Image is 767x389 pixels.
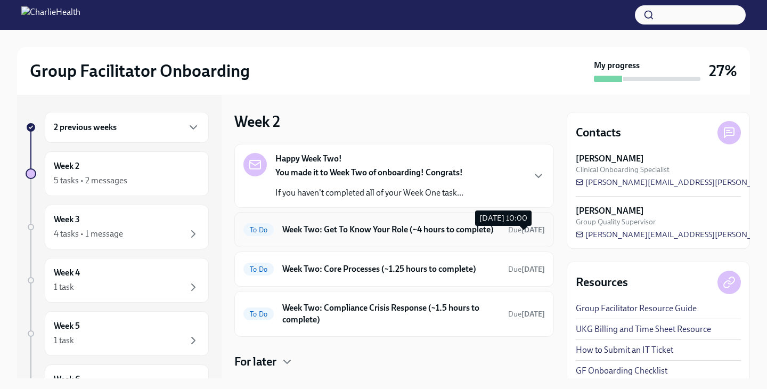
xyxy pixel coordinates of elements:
span: Due [508,225,545,234]
h6: Week Two: Get To Know Your Role (~4 hours to complete) [282,224,500,236]
strong: [DATE] [521,265,545,274]
a: Week 41 task [26,258,209,303]
h6: Week 3 [54,214,80,225]
div: 2 previous weeks [45,112,209,143]
h6: Week 4 [54,267,80,279]
h2: Group Facilitator Onboarding [30,60,250,82]
span: Group Quality Supervisor [576,217,656,227]
span: Due [508,310,545,319]
strong: [DATE] [521,310,545,319]
a: UKG Billing and Time Sheet Resource [576,323,711,335]
strong: Happy Week Two! [275,153,342,165]
span: To Do [243,226,274,234]
span: October 13th, 2025 10:00 [508,264,545,274]
h4: Resources [576,274,628,290]
a: To DoWeek Two: Get To Know Your Role (~4 hours to complete)Due[DATE] [243,221,545,238]
a: Week 34 tasks • 1 message [26,205,209,249]
a: To DoWeek Two: Compliance Crisis Response (~1.5 hours to complete)Due[DATE] [243,300,545,328]
h4: For later [234,354,276,370]
a: How to Submit an IT Ticket [576,344,673,356]
a: Week 51 task [26,311,209,356]
h6: Week Two: Core Processes (~1.25 hours to complete) [282,263,500,275]
span: To Do [243,310,274,318]
strong: [DATE] [521,225,545,234]
strong: My progress [594,60,640,71]
h6: Week Two: Compliance Crisis Response (~1.5 hours to complete) [282,302,500,326]
a: To DoWeek Two: Core Processes (~1.25 hours to complete)Due[DATE] [243,261,545,278]
strong: [PERSON_NAME] [576,153,644,165]
div: 5 tasks • 2 messages [54,175,127,187]
h6: 2 previous weeks [54,121,117,133]
div: 4 tasks • 1 message [54,228,123,240]
div: 1 task [54,281,74,293]
h3: Week 2 [234,112,280,131]
p: If you haven't completed all of your Week One task... [275,187,463,199]
span: Clinical Onboarding Specialist [576,165,670,175]
a: GF Onboarding Checklist [576,365,667,377]
span: Due [508,265,545,274]
div: 1 task [54,335,74,346]
strong: [PERSON_NAME] [576,205,644,217]
h6: Week 6 [54,374,80,385]
span: To Do [243,265,274,273]
span: October 13th, 2025 10:00 [508,309,545,319]
strong: You made it to Week Two of onboarding! Congrats! [275,167,463,177]
h3: 27% [709,61,737,80]
h6: Week 2 [54,160,79,172]
img: CharlieHealth [21,6,80,23]
h6: Week 5 [54,320,80,332]
h4: Contacts [576,125,621,141]
div: For later [234,354,554,370]
a: Group Facilitator Resource Guide [576,303,697,314]
a: Week 25 tasks • 2 messages [26,151,209,196]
